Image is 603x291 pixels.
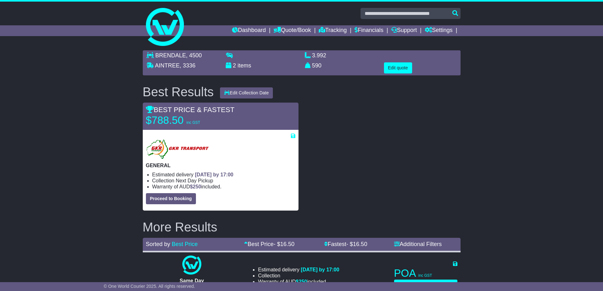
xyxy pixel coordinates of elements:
[186,120,200,125] span: inc GST
[384,62,412,73] button: Edit quote
[273,25,311,36] a: Quote/Book
[146,162,295,168] p: GENERAL
[146,114,225,127] p: $788.50
[324,241,367,247] a: Fastest- $16.50
[391,25,417,36] a: Support
[346,241,367,247] span: - $
[182,256,201,275] img: One World Courier: Same Day Nationwide(quotes take 0.5-1 hour)
[152,178,295,184] li: Collection
[220,87,273,98] button: Edit Collection Date
[258,267,339,273] li: Estimated delivery
[155,62,180,69] span: AINTREE
[258,273,339,279] li: Collection
[190,184,201,189] span: $
[425,25,453,36] a: Settings
[394,267,457,280] p: POA
[152,172,295,178] li: Estimated delivery
[355,25,383,36] a: Financials
[238,62,251,69] span: items
[299,279,307,284] span: 250
[146,139,210,159] img: GKR: GENERAL
[146,193,196,204] button: Proceed to Booking
[301,267,339,272] span: [DATE] by 17:00
[180,62,196,69] span: , 3336
[155,52,186,59] span: BRENDALE
[195,172,234,177] span: [DATE] by 17:00
[280,241,294,247] span: 16.50
[418,273,432,278] span: inc GST
[152,184,295,190] li: Warranty of AUD included.
[186,52,202,59] span: , 4500
[394,280,457,291] button: Proceed to Booking
[319,25,347,36] a: Tracking
[176,178,213,183] span: Next Day Pickup
[296,279,307,284] span: $
[143,220,461,234] h2: More Results
[258,279,339,285] li: Warranty of AUD included.
[172,241,198,247] a: Best Price
[394,241,442,247] a: Additional Filters
[146,241,170,247] span: Sorted by
[233,62,236,69] span: 2
[232,25,266,36] a: Dashboard
[353,241,367,247] span: 16.50
[312,62,322,69] span: 590
[140,85,217,99] div: Best Results
[244,241,294,247] a: Best Price- $16.50
[312,52,326,59] span: 3.992
[273,241,294,247] span: - $
[193,184,201,189] span: 250
[146,106,235,114] span: BEST PRICE & FASTEST
[104,284,195,289] span: © One World Courier 2025. All rights reserved.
